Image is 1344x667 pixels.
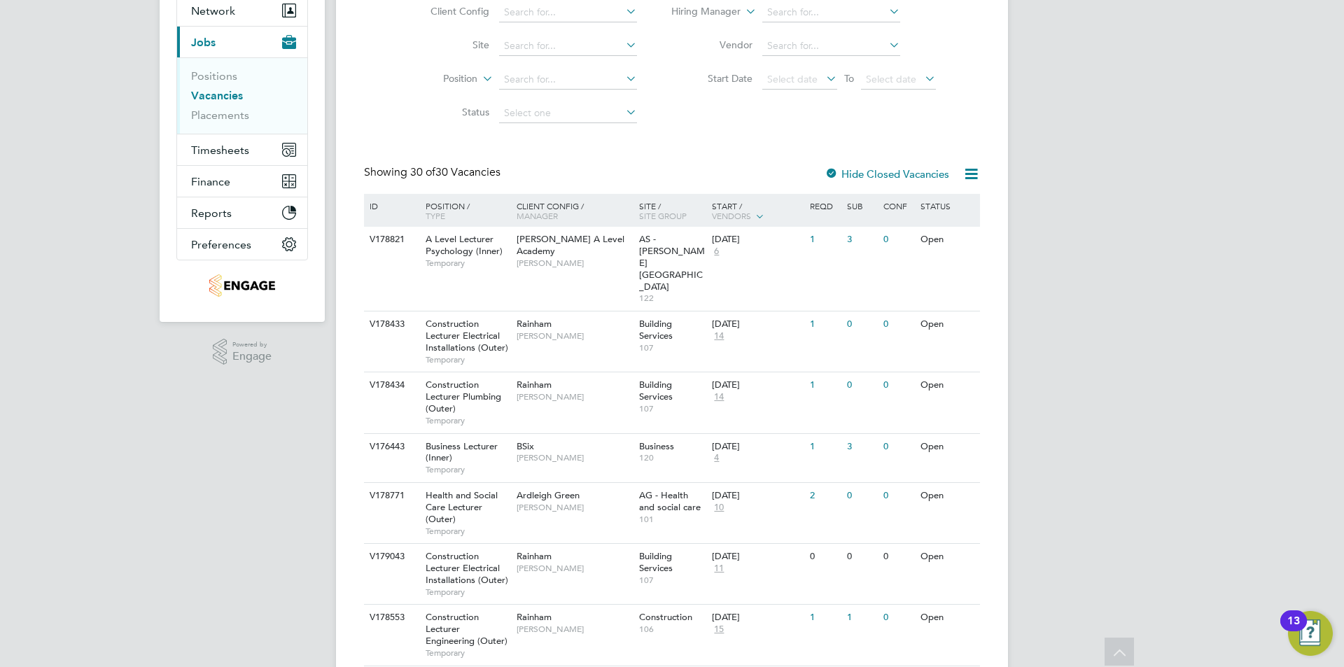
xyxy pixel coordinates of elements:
div: 0 [843,372,880,398]
input: Search for... [762,36,900,56]
span: Finance [191,175,230,188]
div: V176443 [366,434,415,460]
span: 107 [639,342,706,353]
div: Open [917,605,978,631]
span: 6 [712,246,721,258]
div: Showing [364,165,503,180]
span: 15 [712,624,726,636]
div: 2 [806,483,843,509]
span: Construction [639,611,692,623]
button: Open Resource Center, 13 new notifications [1288,611,1333,656]
button: Finance [177,166,307,197]
span: Temporary [426,464,510,475]
div: 3 [843,434,880,460]
div: [DATE] [712,441,803,453]
span: Jobs [191,36,216,49]
div: Open [917,434,978,460]
button: Reports [177,197,307,228]
span: Building Services [639,318,673,342]
div: 0 [880,605,916,631]
div: 0 [880,311,916,337]
span: Rainham [517,611,552,623]
label: Vendor [672,38,752,51]
div: [DATE] [712,551,803,563]
a: Go to home page [176,274,308,297]
div: 1 [806,434,843,460]
span: 107 [639,575,706,586]
span: AG - Health and social care [639,489,701,513]
span: Temporary [426,647,510,659]
span: [PERSON_NAME] A Level Academy [517,233,624,257]
span: 30 of [410,165,435,179]
div: V178553 [366,605,415,631]
button: Preferences [177,229,307,260]
span: Reports [191,206,232,220]
div: V178821 [366,227,415,253]
span: Vendors [712,210,751,221]
div: Reqd [806,194,843,218]
span: 10 [712,502,726,514]
div: Open [917,372,978,398]
div: Conf [880,194,916,218]
span: [PERSON_NAME] [517,391,632,402]
input: Search for... [499,70,637,90]
span: Construction Lecturer Electrical Installations (Outer) [426,318,508,353]
div: 13 [1287,621,1300,639]
span: [PERSON_NAME] [517,258,632,269]
span: A Level Lecturer Psychology (Inner) [426,233,503,257]
div: 1 [806,372,843,398]
div: 1 [843,605,880,631]
a: Positions [191,69,237,83]
span: [PERSON_NAME] [517,624,632,635]
span: Temporary [426,258,510,269]
div: [DATE] [712,379,803,391]
span: Temporary [426,354,510,365]
button: Jobs [177,27,307,57]
span: 106 [639,624,706,635]
a: Powered byEngage [213,339,272,365]
div: 0 [843,311,880,337]
span: Preferences [191,238,251,251]
span: Health and Social Care Lecturer (Outer) [426,489,498,525]
div: 0 [880,483,916,509]
div: [DATE] [712,612,803,624]
span: Rainham [517,318,552,330]
span: Manager [517,210,558,221]
div: 0 [880,544,916,570]
div: 0 [806,544,843,570]
label: Status [409,106,489,118]
span: 11 [712,563,726,575]
span: [PERSON_NAME] [517,330,632,342]
span: Business Lecturer (Inner) [426,440,498,464]
span: Select date [767,73,818,85]
span: Network [191,4,235,17]
div: Open [917,483,978,509]
span: 101 [639,514,706,525]
div: 0 [880,372,916,398]
span: Construction Lecturer Engineering (Outer) [426,611,507,647]
label: Client Config [409,5,489,17]
div: [DATE] [712,318,803,330]
div: Client Config / [513,194,636,227]
div: V178771 [366,483,415,509]
div: Status [917,194,978,218]
a: Placements [191,108,249,122]
span: [PERSON_NAME] [517,452,632,463]
img: jambo-logo-retina.png [209,274,274,297]
button: Timesheets [177,134,307,165]
label: Hiring Manager [660,5,741,19]
div: Position / [415,194,513,227]
span: Powered by [232,339,272,351]
span: Site Group [639,210,687,221]
div: 1 [806,605,843,631]
span: [PERSON_NAME] [517,502,632,513]
span: Temporary [426,526,510,537]
span: Type [426,210,445,221]
div: V179043 [366,544,415,570]
span: 30 Vacancies [410,165,500,179]
span: Select date [866,73,916,85]
div: Open [917,227,978,253]
div: V178433 [366,311,415,337]
input: Search for... [499,36,637,56]
label: Hide Closed Vacancies [825,167,949,181]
